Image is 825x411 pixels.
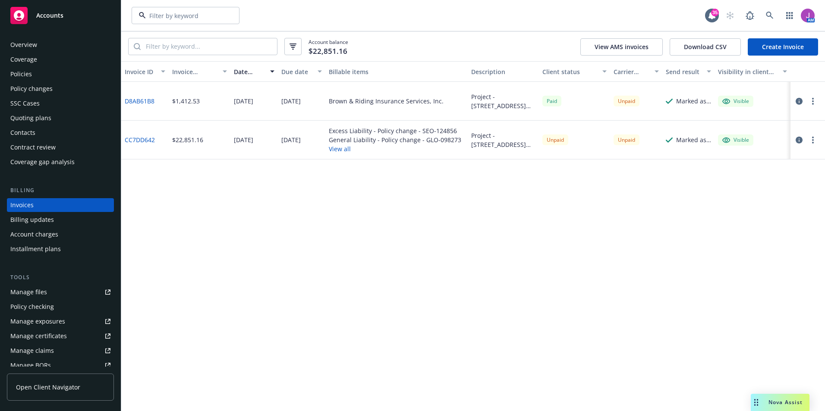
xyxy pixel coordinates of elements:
button: Client status [539,61,610,82]
div: Manage exposures [10,314,65,328]
div: Policy changes [10,82,53,96]
div: Visible [722,136,749,144]
a: Create Invoice [748,38,818,56]
a: Policy checking [7,300,114,314]
a: Manage claims [7,344,114,358]
div: Installment plans [10,242,61,256]
div: Policy checking [10,300,54,314]
span: Open Client Navigator [16,383,80,392]
div: Marked as sent [676,97,711,106]
div: Drag to move [751,394,762,411]
span: Nova Assist [768,399,803,406]
div: Tools [7,273,114,282]
span: $22,851.16 [309,46,347,57]
span: Accounts [36,12,63,19]
a: Contract review [7,140,114,154]
div: Visibility in client dash [718,67,778,76]
div: Unpaid [614,134,639,145]
div: Billing [7,186,114,195]
button: View all [329,144,461,153]
div: Brown & Riding Insurance Services, Inc. [329,97,444,106]
div: Project - [STREET_ADDRESS] General & Excess Liability Extensions Effective [DATE] to [DATE] [471,131,535,149]
div: Coverage gap analysis [10,155,75,169]
div: General Liability - Policy change - GLO-098273 [329,135,461,144]
button: Download CSV [670,38,741,56]
a: Switch app [781,7,798,24]
button: Visibility in client dash [715,61,790,82]
div: Client status [542,67,597,76]
div: Account charges [10,227,58,241]
div: [DATE] [281,135,301,144]
a: Billing updates [7,213,114,227]
button: Billable items [325,61,468,82]
a: Manage certificates [7,329,114,343]
div: Invoice ID [125,67,156,76]
div: Unpaid [614,96,639,106]
div: Description [471,67,535,76]
div: 35 [711,9,719,16]
div: [DATE] [234,97,253,106]
div: Coverage [10,53,37,66]
div: Contract review [10,140,56,154]
a: Search [761,7,778,24]
div: Send result [666,67,702,76]
img: photo [801,9,815,22]
div: Quoting plans [10,111,51,125]
div: Manage claims [10,344,54,358]
div: [DATE] [281,97,301,106]
div: SSC Cases [10,97,40,110]
input: Filter by keyword [146,11,222,20]
div: Date issued [234,67,265,76]
a: CC7DD642 [125,135,155,144]
a: Coverage [7,53,114,66]
div: Unpaid [542,134,568,145]
div: Carrier status [614,67,649,76]
a: Quoting plans [7,111,114,125]
button: Carrier status [610,61,662,82]
div: [DATE] [234,135,253,144]
button: Invoice ID [121,61,169,82]
a: Policies [7,67,114,81]
a: Accounts [7,3,114,28]
button: Description [468,61,539,82]
a: Invoices [7,198,114,212]
a: Manage exposures [7,314,114,328]
div: Contacts [10,126,35,140]
a: Account charges [7,227,114,241]
div: Billable items [329,67,464,76]
a: Contacts [7,126,114,140]
div: Overview [10,38,37,52]
a: Policy changes [7,82,114,96]
div: Visible [722,97,749,105]
div: Invoices [10,198,34,212]
a: Installment plans [7,242,114,256]
button: View AMS invoices [580,38,663,56]
div: Manage certificates [10,329,67,343]
div: Marked as sent [676,135,711,144]
a: Start snowing [721,7,739,24]
a: Manage BORs [7,358,114,372]
div: Excess Liability - Policy change - SEO-124856 [329,126,461,135]
div: Policies [10,67,32,81]
a: Coverage gap analysis [7,155,114,169]
a: Overview [7,38,114,52]
button: Date issued [230,61,278,82]
div: Project - [STREET_ADDRESS] Contractor's Pollution Liability Extension Eff [DATE] to [DATE] [471,92,535,110]
button: Nova Assist [751,394,809,411]
div: Due date [281,67,312,76]
span: Account balance [309,38,348,54]
a: Manage files [7,285,114,299]
button: Send result [662,61,715,82]
div: Manage BORs [10,358,51,372]
div: Manage files [10,285,47,299]
div: Paid [542,96,561,106]
button: Due date [278,61,325,82]
a: Report a Bug [741,7,759,24]
a: SSC Cases [7,97,114,110]
div: Billing updates [10,213,54,227]
a: D8AB61B8 [125,97,154,106]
